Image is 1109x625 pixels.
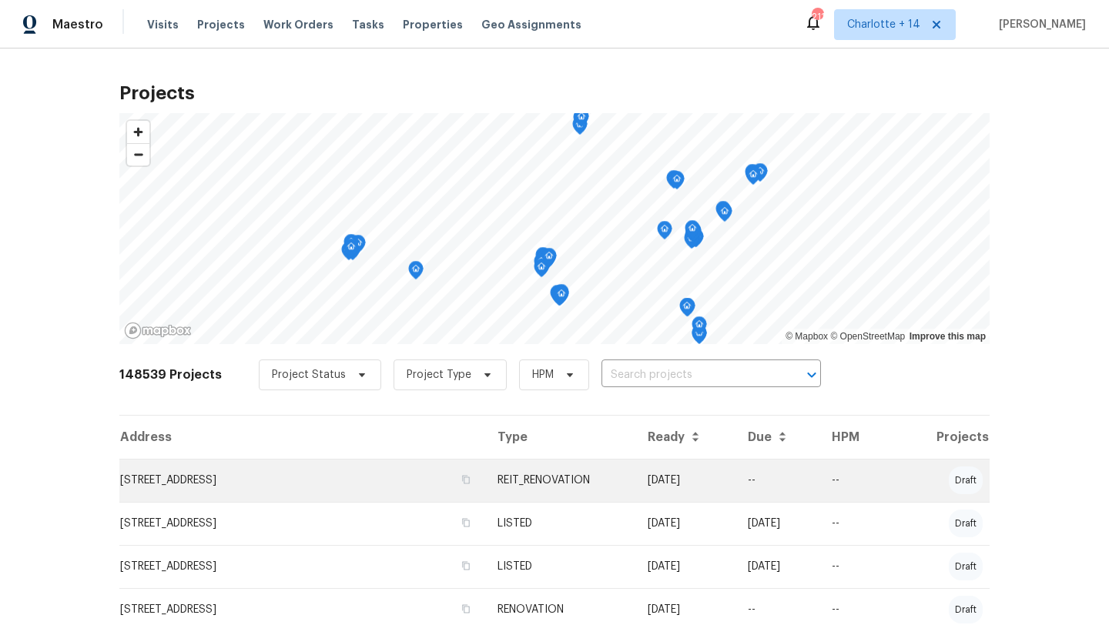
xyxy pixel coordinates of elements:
span: Tasks [352,19,384,30]
button: Open [801,364,823,386]
div: Map marker [554,286,569,309]
div: Map marker [534,259,549,282]
h2: 148539 Projects [119,367,222,383]
td: [STREET_ADDRESS] [119,545,485,588]
div: draft [949,553,983,580]
span: Zoom out [127,144,149,165]
input: Search projects [601,363,778,387]
div: Map marker [408,261,424,285]
td: [DATE] [735,502,819,545]
button: Copy Address [459,516,473,530]
td: -- [819,545,886,588]
canvas: Map [119,113,990,344]
div: Map marker [572,116,588,140]
th: Ready [635,416,736,459]
button: Zoom out [127,143,149,165]
td: REIT_RENOVATION [485,459,635,502]
a: Improve this map [910,331,986,342]
div: Map marker [669,171,685,195]
span: Geo Assignments [481,17,581,32]
button: Copy Address [459,473,473,486]
span: Maestro [52,17,103,32]
span: [PERSON_NAME] [993,17,1086,32]
div: Map marker [657,221,672,245]
td: [DATE] [635,459,736,502]
div: Map marker [554,284,569,308]
span: HPM [532,367,554,383]
th: HPM [819,416,886,459]
td: [DATE] [635,502,736,545]
td: -- [735,459,819,502]
a: Mapbox [786,331,828,342]
span: Project Status [272,367,346,383]
span: Project Type [407,367,471,383]
div: Map marker [343,234,359,258]
td: [STREET_ADDRESS] [119,502,485,545]
div: Map marker [574,109,589,132]
a: OpenStreetMap [830,331,905,342]
div: Map marker [551,287,567,311]
div: Map marker [540,250,555,274]
th: Address [119,416,485,459]
td: -- [819,502,886,545]
td: -- [819,459,886,502]
div: Map marker [679,298,695,322]
span: Properties [403,17,463,32]
div: Map marker [715,201,731,225]
td: LISTED [485,545,635,588]
span: Work Orders [263,17,333,32]
h2: Projects [119,85,990,101]
div: draft [949,510,983,537]
span: Visits [147,17,179,32]
div: Map marker [341,242,357,266]
td: LISTED [485,502,635,545]
button: Copy Address [459,559,473,573]
div: Map marker [550,285,565,309]
button: Copy Address [459,602,473,616]
div: Map marker [538,249,554,272]
div: draft [949,596,983,623]
div: Map marker [684,230,699,254]
td: [DATE] [635,545,736,588]
div: Map marker [343,239,359,262]
div: Map marker [745,164,760,188]
span: Charlotte + 14 [847,17,920,32]
div: Map marker [541,248,557,272]
div: Map marker [666,170,682,194]
th: Projects [887,416,990,459]
div: Map marker [535,247,551,271]
th: Due [735,416,819,459]
div: 211 [812,9,823,25]
div: Map marker [534,253,549,277]
a: Mapbox homepage [124,322,192,339]
div: draft [949,466,983,494]
span: Projects [197,17,245,32]
td: [STREET_ADDRESS] [119,459,485,502]
th: Type [485,416,635,459]
div: Map marker [745,166,761,190]
button: Zoom in [127,121,149,143]
div: Map marker [752,163,768,187]
div: Map marker [692,316,707,340]
div: Map marker [717,203,732,227]
div: Map marker [685,220,700,244]
td: [DATE] [735,545,819,588]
